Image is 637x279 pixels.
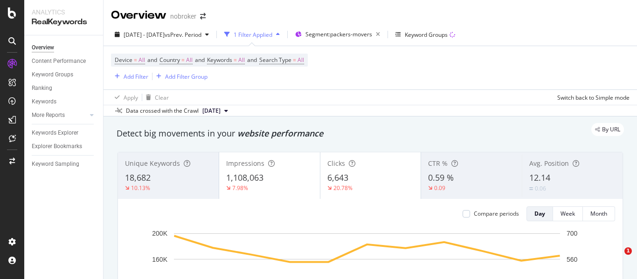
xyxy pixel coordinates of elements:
[226,172,263,183] span: 1,108,063
[557,94,630,102] div: Switch back to Simple mode
[567,256,578,263] text: 560
[32,110,87,120] a: More Reports
[590,210,607,218] div: Month
[535,184,546,192] div: 0.06
[124,73,148,81] div: Add Filter
[234,31,272,39] div: 1 Filter Applied
[554,90,630,105] button: Switch back to Simple mode
[405,31,448,39] div: Keyword Groups
[32,159,97,169] a: Keyword Sampling
[32,43,97,53] a: Overview
[200,13,206,20] div: arrow-right-arrow-left
[602,127,620,132] span: By URL
[126,107,199,115] div: Data crossed with the Crawl
[529,187,533,190] img: Equal
[32,128,78,138] div: Keywords Explorer
[165,31,201,39] span: vs Prev. Period
[195,56,205,64] span: and
[202,107,221,115] span: 2025 Sep. 1st
[159,56,180,64] span: Country
[32,70,73,80] div: Keyword Groups
[124,31,165,39] span: [DATE] - [DATE]
[591,123,624,136] div: legacy label
[138,54,145,67] span: All
[327,172,348,183] span: 6,643
[186,54,193,67] span: All
[207,56,232,64] span: Keywords
[561,210,575,218] div: Week
[32,7,96,17] div: Analytics
[115,56,132,64] span: Device
[111,71,148,82] button: Add Filter
[111,90,138,105] button: Apply
[305,30,372,38] span: Segment: packers-movers
[428,172,454,183] span: 0.59 %
[32,56,97,66] a: Content Performance
[247,56,257,64] span: and
[111,27,213,42] button: [DATE] - [DATE]vsPrev. Period
[327,159,345,168] span: Clicks
[155,94,169,102] div: Clear
[32,97,97,107] a: Keywords
[152,71,208,82] button: Add Filter Group
[624,247,632,255] span: 1
[583,206,615,221] button: Month
[226,159,264,168] span: Impressions
[392,27,459,42] button: Keyword Groups
[32,17,96,27] div: RealKeywords
[534,210,545,218] div: Day
[567,230,578,237] text: 700
[234,56,237,64] span: =
[529,159,569,168] span: Avg. Position
[474,210,519,218] div: Compare periods
[111,7,166,23] div: Overview
[152,230,167,237] text: 200K
[124,94,138,102] div: Apply
[32,97,56,107] div: Keywords
[134,56,137,64] span: =
[526,206,553,221] button: Day
[293,56,296,64] span: =
[32,70,97,80] a: Keyword Groups
[181,56,185,64] span: =
[32,83,52,93] div: Ranking
[428,159,448,168] span: CTR %
[131,184,150,192] div: 10.13%
[152,256,167,263] text: 160K
[232,184,248,192] div: 7.98%
[142,90,169,105] button: Clear
[605,247,628,270] iframe: Intercom live chat
[125,172,151,183] span: 18,682
[553,206,583,221] button: Week
[32,43,54,53] div: Overview
[32,110,65,120] div: More Reports
[32,83,97,93] a: Ranking
[147,56,157,64] span: and
[32,142,82,151] div: Explorer Bookmarks
[170,12,196,21] div: nobroker
[221,27,284,42] button: 1 Filter Applied
[165,73,208,81] div: Add Filter Group
[434,184,445,192] div: 0.09
[32,159,79,169] div: Keyword Sampling
[529,172,550,183] span: 12.14
[32,142,97,151] a: Explorer Bookmarks
[238,54,245,67] span: All
[333,184,353,192] div: 20.78%
[259,56,291,64] span: Search Type
[199,105,232,116] button: [DATE]
[125,159,180,168] span: Unique Keywords
[291,27,384,42] button: Segment:packers-movers
[298,54,304,67] span: All
[32,128,97,138] a: Keywords Explorer
[32,56,86,66] div: Content Performance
